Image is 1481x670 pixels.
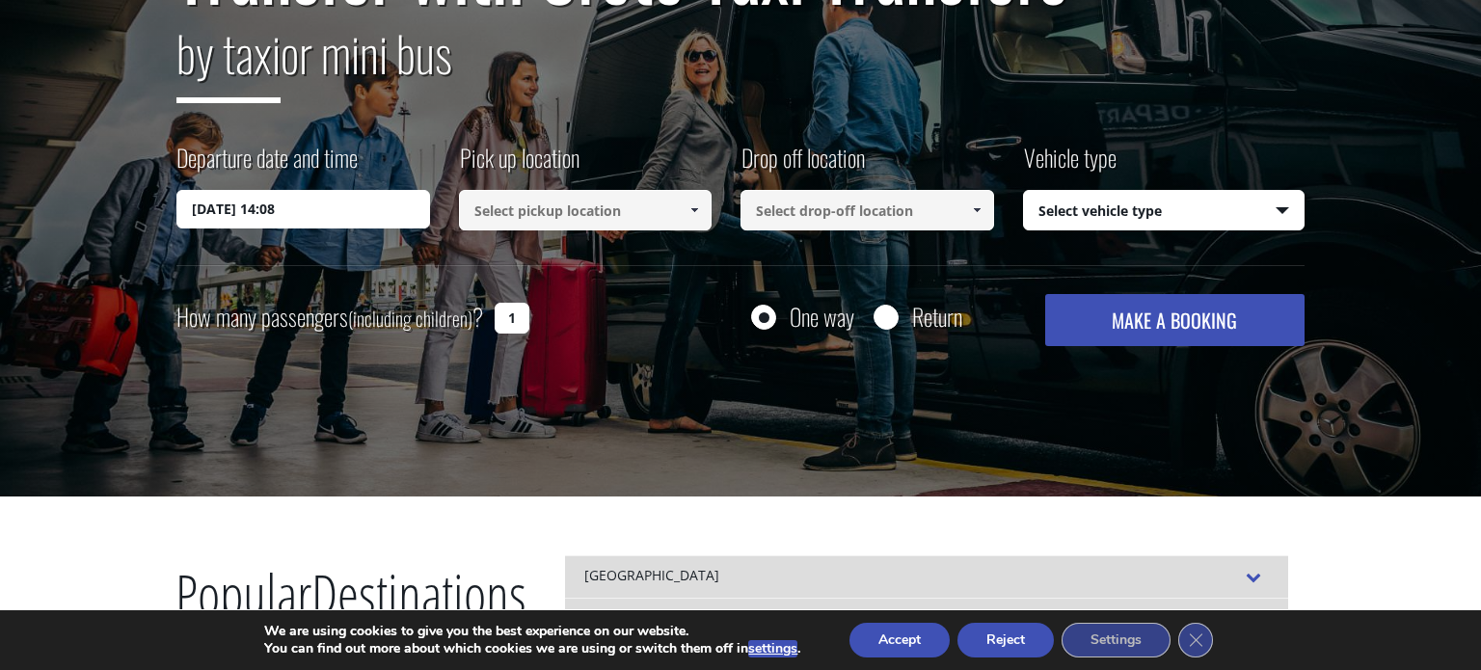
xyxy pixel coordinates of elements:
h2: Destinations [175,555,526,659]
button: Settings [1062,623,1171,657]
label: Return [912,305,962,329]
p: We are using cookies to give you the best experience on our website. [264,623,800,640]
button: Close GDPR Cookie Banner [1178,623,1213,657]
label: Vehicle type [1023,141,1117,190]
div: [GEOGRAPHIC_DATA] [565,555,1288,598]
h2: or mini bus [176,13,1305,118]
button: Accept [849,623,950,657]
button: Reject [957,623,1054,657]
a: Show All Items [679,190,711,230]
label: Drop off location [740,141,865,190]
label: How many passengers ? [176,294,483,341]
small: (including children) [348,304,472,333]
div: [GEOGRAPHIC_DATA] [565,598,1288,640]
span: by taxi [176,16,281,103]
p: You can find out more about which cookies we are using or switch them off in . [264,640,800,657]
label: One way [790,305,854,329]
button: settings [748,640,797,657]
label: Departure date and time [176,141,358,190]
input: Select drop-off location [740,190,994,230]
span: Popular [175,556,311,645]
span: Select vehicle type [1024,191,1305,231]
label: Pick up location [459,141,579,190]
a: Show All Items [960,190,992,230]
input: Select pickup location [459,190,713,230]
button: MAKE A BOOKING [1045,294,1305,346]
